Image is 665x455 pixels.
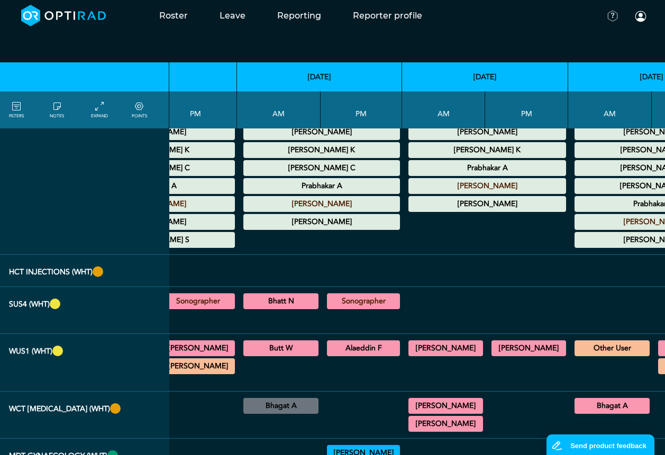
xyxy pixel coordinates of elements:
[410,126,564,138] summary: [PERSON_NAME]
[245,342,317,355] summary: Butt W
[408,178,566,194] div: Annual Leave 00:00 - 23:59
[321,91,402,128] th: PM
[245,162,398,174] summary: [PERSON_NAME] C
[408,124,566,140] div: Maternity Leave 00:00 - 23:59
[243,214,400,230] div: Other Leave 00:00 - 23:59
[408,416,483,432] div: CT Intervention Body 09:00 - 10:00
[243,160,400,176] div: Annual Leave 00:00 - 23:59
[243,142,400,158] div: Annual Leave 00:00 - 23:59
[408,160,566,176] div: Annual Leave 00:00 - 23:59
[243,124,400,140] div: Maternity Leave 00:00 - 23:59
[410,198,564,210] summary: [PERSON_NAME]
[91,100,108,119] a: collapse/expand entries
[402,91,485,128] th: AM
[245,216,398,228] summary: [PERSON_NAME]
[132,100,147,119] a: collapse/expand expected points
[50,100,64,119] a: show/hide notes
[493,342,564,355] summary: [PERSON_NAME]
[410,180,564,192] summary: [PERSON_NAME]
[485,91,568,128] th: PM
[162,295,233,308] summary: Sonographer
[161,340,235,356] div: US Head & Neck/US Interventional H&N 14:00 - 16:30
[243,196,400,212] div: Annual Leave 00:00 - 23:59
[327,293,400,309] div: US General Adult 14:00 - 16:30
[245,144,398,156] summary: [PERSON_NAME] K
[575,398,650,414] div: CT Intervention Body 08:30 - 11:00
[408,398,483,414] div: CT Intervention Body 08:00 - 09:00
[245,295,317,308] summary: Bhatt N
[243,178,400,194] div: Annual Leave 00:00 - 23:59
[162,360,233,373] summary: [PERSON_NAME]
[245,400,317,412] summary: Bhagat A
[9,100,24,119] a: FILTERS
[243,293,318,309] div: US Interventional MSK 08:30 - 12:00
[576,400,648,412] summary: Bhagat A
[161,358,235,374] div: US reporting 16:30 - 17:00
[410,162,564,174] summary: Prabhakar A
[327,340,400,356] div: General US 13:00 - 16:30
[245,198,398,210] summary: [PERSON_NAME]
[161,293,235,309] div: US General Adult 14:00 - 16:30
[568,91,652,128] th: AM
[329,342,398,355] summary: Alaeddin F
[575,340,650,356] div: Used by IR all morning 07:00 - 08:00
[410,417,481,430] summary: [PERSON_NAME]
[162,342,233,355] summary: [PERSON_NAME]
[402,62,568,91] th: [DATE]
[576,342,648,355] summary: Other User
[245,180,398,192] summary: Prabhakar A
[329,295,398,308] summary: Sonographer
[410,144,564,156] summary: [PERSON_NAME] K
[408,196,566,212] div: Other Leave 00:00 - 23:59
[237,62,402,91] th: [DATE]
[408,340,483,356] div: General US 09:00 - 12:00
[243,340,318,356] div: US General Adult 08:30 - 12:30
[245,126,398,138] summary: [PERSON_NAME]
[491,340,566,356] div: US Gynaecology 14:00 - 17:00
[237,91,321,128] th: AM
[410,342,481,355] summary: [PERSON_NAME]
[408,142,566,158] div: Annual Leave 00:00 - 23:59
[154,91,237,128] th: PM
[21,5,106,26] img: brand-opti-rad-logos-blue-and-white-d2f68631ba2948856bd03f2d395fb146ddc8fb01b4b6e9315ea85fa773367...
[410,400,481,412] summary: [PERSON_NAME]
[243,398,318,414] div: CT Trauma & Urgent/MRI Trauma & Urgent 08:30 - 13:30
